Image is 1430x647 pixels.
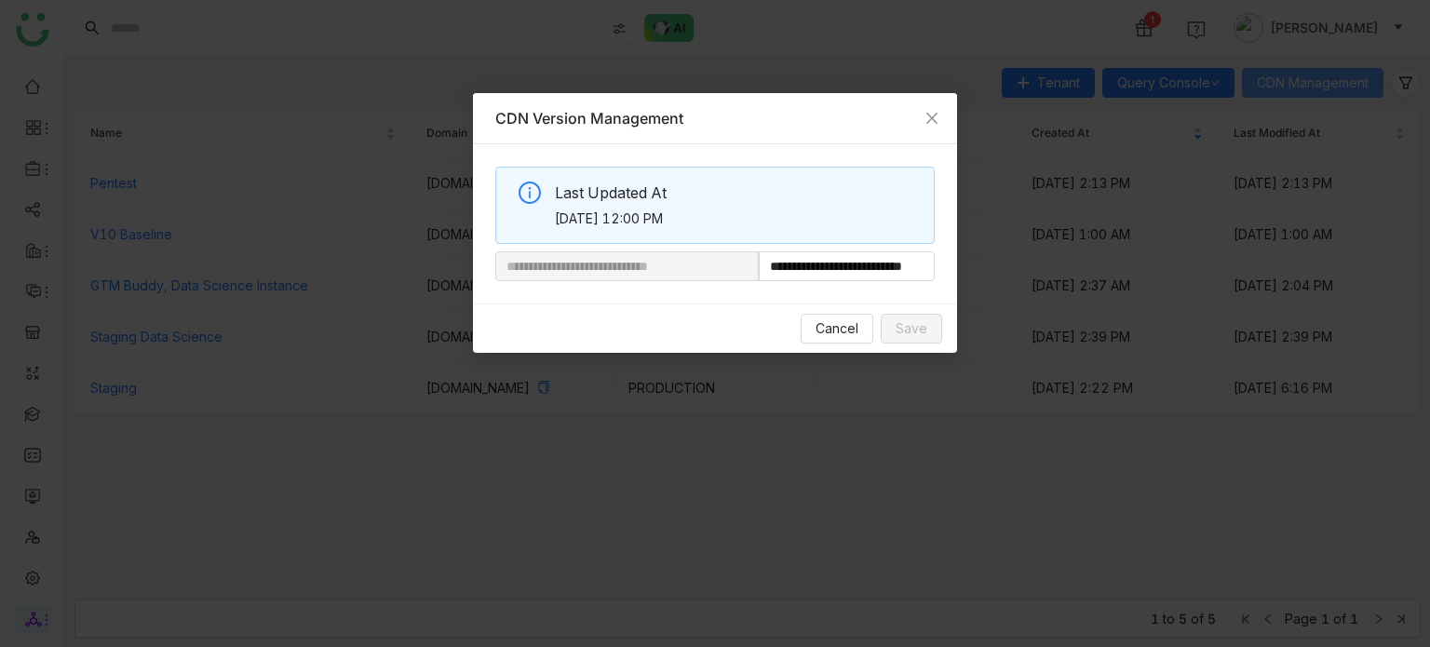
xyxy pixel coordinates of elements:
[495,108,935,128] div: CDN Version Management
[881,314,942,344] button: Save
[801,314,873,344] button: Cancel
[907,93,957,143] button: Close
[555,209,920,229] span: [DATE] 12:00 PM
[816,318,858,339] span: Cancel
[555,182,920,205] span: Last Updated At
